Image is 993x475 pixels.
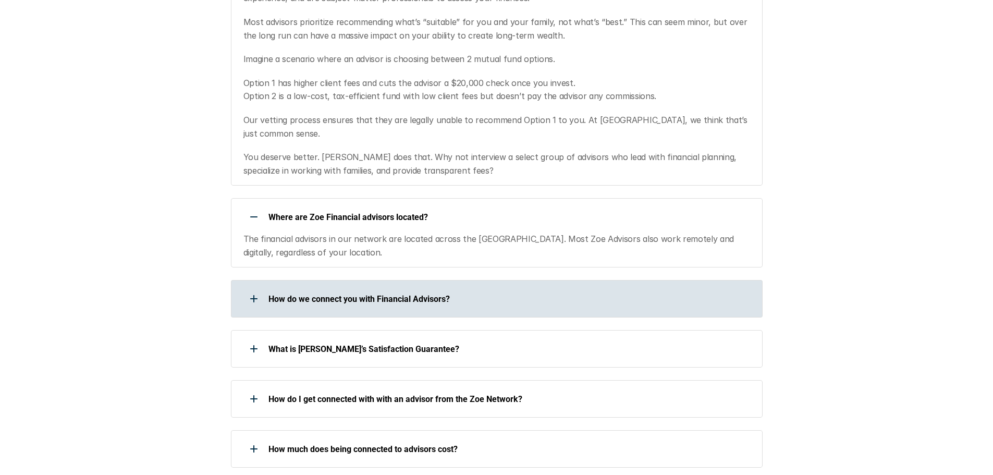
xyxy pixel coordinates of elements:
[268,444,749,454] p: How much does being connected to advisors cost?
[268,344,749,354] p: What is [PERSON_NAME]’s Satisfaction Guarantee?
[268,394,749,404] p: How do I get connected with with an advisor from the Zoe Network?
[243,77,750,103] p: Option 1 has higher client fees and cuts the advisor a $20,000 check once you invest. Option 2 is...
[268,212,749,222] p: Where are Zoe Financial advisors located?
[243,16,750,42] p: Most advisors prioritize recommending what’s “suitable” for you and your family, not what’s “best...
[243,114,750,140] p: Our vetting process ensures that they are legally unable to recommend Option 1 to you. At [GEOGRA...
[243,151,750,177] p: You deserve better. [PERSON_NAME] does that. Why not interview a select group of advisors who lea...
[243,233,750,259] p: The financial advisors in our network are located across the [GEOGRAPHIC_DATA]. Most Zoe Advisors...
[268,294,749,304] p: How do we connect you with Financial Advisors?
[243,53,750,66] p: Imagine a scenario where an advisor is choosing between 2 mutual fund options.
